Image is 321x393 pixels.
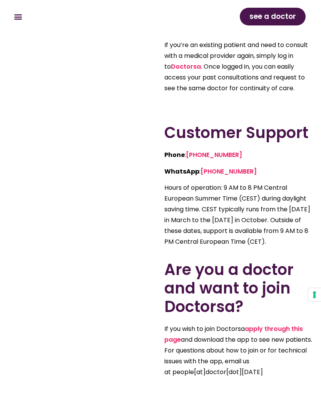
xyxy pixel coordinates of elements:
p: : [164,166,313,177]
strong: Phone [164,150,185,159]
p: If you wish to join Doctorsa and download the app to see new patients. For questions about how to... [164,324,313,378]
h2: Are you a doctor and want to join Doctorsa? [164,260,313,316]
a: see a doctor [240,8,306,25]
button: Your consent preferences for tracking technologies [308,288,321,301]
a: [PHONE_NUMBER] [186,150,242,159]
p: If you’re an existing patient and need to consult with a medical provider again, simply log in to... [164,40,313,94]
strong: WhatsApp [164,167,199,176]
p: : [164,150,313,160]
h2: Customer Support [164,123,313,142]
a: Doctorsa [171,62,201,71]
p: Hours of operation: 9 AM to 8 PM Central European Summer Time (CEST) during daylight saving time.... [164,182,313,247]
div: Menu Toggle [12,10,24,23]
span: see a doctor [249,10,296,23]
a: [PHONE_NUMBER] [201,167,257,176]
